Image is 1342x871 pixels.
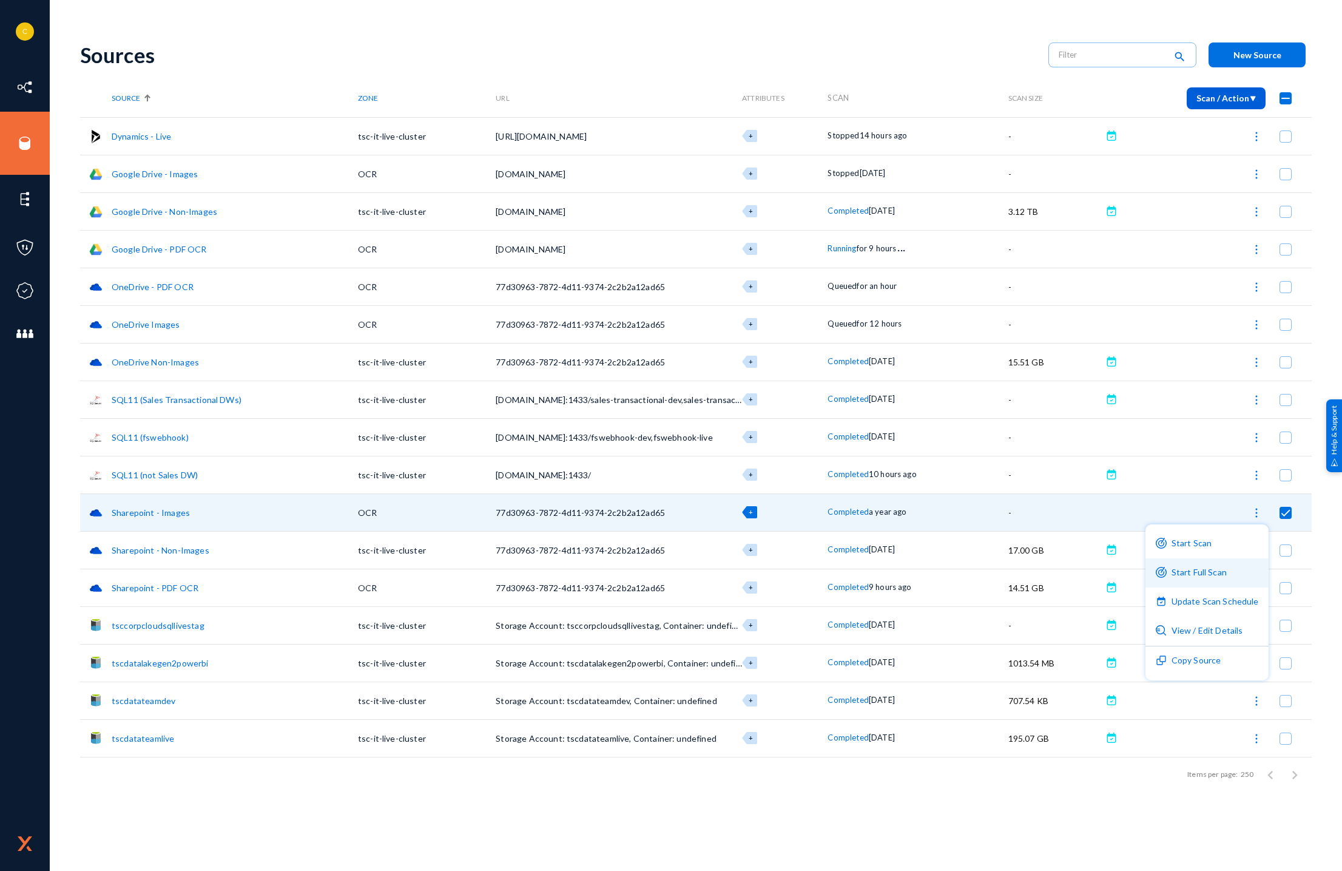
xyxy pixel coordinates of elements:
img: icon-duplicate.svg [1156,655,1167,666]
button: Start Full Scan [1145,558,1269,588]
button: View / Edit Details [1145,617,1269,646]
img: icon-scheduled-purple.svg [1156,596,1167,607]
button: Update Scan Schedule [1145,588,1269,617]
button: Start Scan [1145,529,1269,558]
img: icon-detail.svg [1156,625,1167,636]
img: icon-scan-purple.svg [1156,567,1167,578]
img: icon-scan-purple.svg [1156,538,1167,549]
button: Copy Source [1145,646,1269,676]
